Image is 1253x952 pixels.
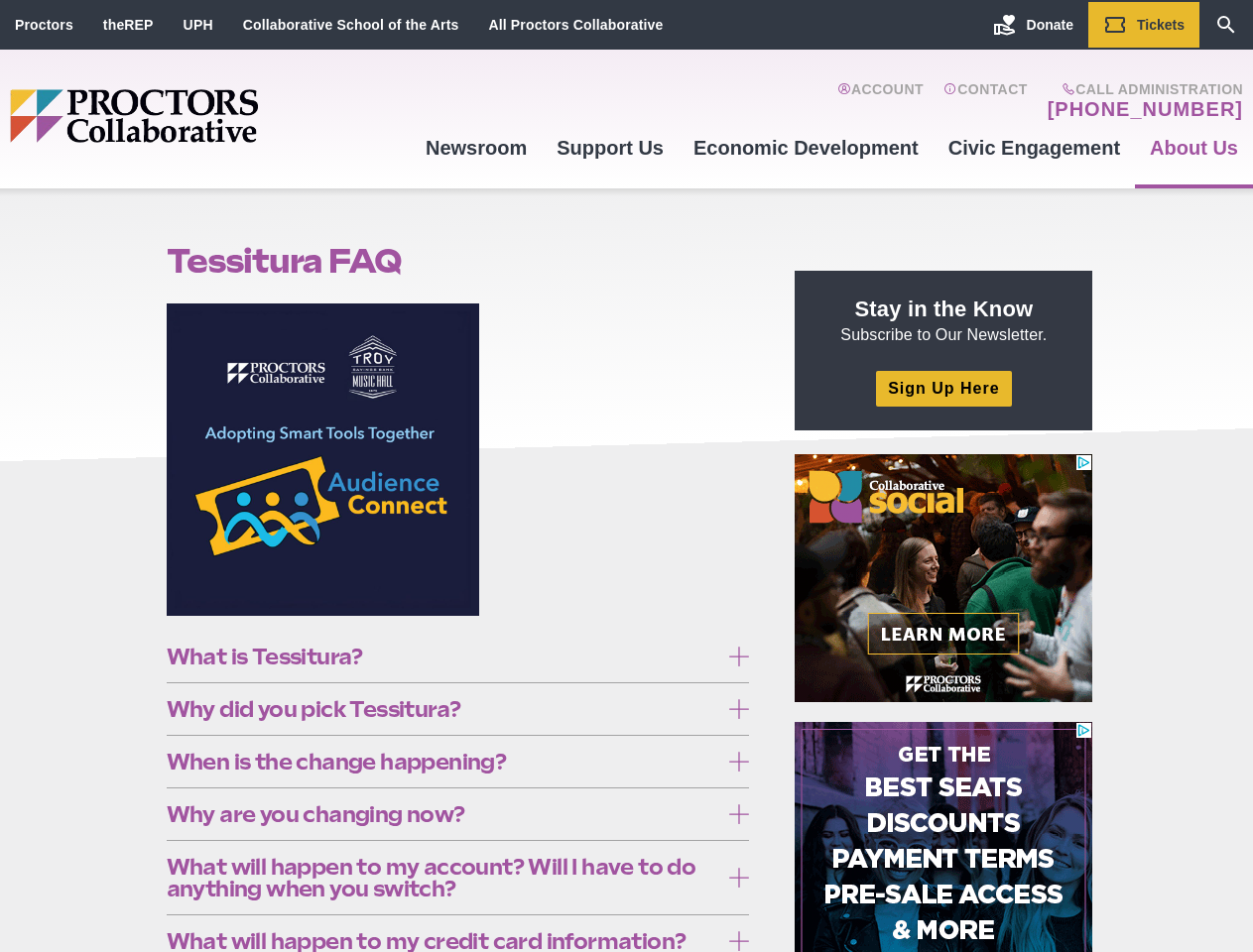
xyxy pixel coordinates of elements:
[167,930,719,952] span: What will happen to my credit card information?
[876,371,1011,406] a: Sign Up Here
[679,121,934,175] a: Economic Development
[184,17,213,33] a: UPH
[103,17,154,33] a: theREP
[1048,97,1243,121] a: [PHONE_NUMBER]
[795,454,1092,702] iframe: Advertisement
[1199,2,1253,48] a: Search
[1135,121,1253,175] a: About Us
[243,17,459,33] a: Collaborative School of the Arts
[542,121,679,175] a: Support Us
[978,2,1088,48] a: Donate
[167,242,750,280] h1: Tessitura FAQ
[411,121,542,175] a: Newsroom
[167,803,719,825] span: Why are you changing now?
[1088,2,1199,48] a: Tickets
[10,89,411,143] img: Proctors logo
[167,856,719,899] span: What will happen to my account? Will I have to do anything when you switch?
[837,81,924,121] a: Account
[488,17,663,33] a: All Proctors Collaborative
[855,297,1034,321] strong: Stay in the Know
[1027,17,1073,33] span: Donate
[818,295,1068,346] p: Subscribe to Our Newsletter.
[943,81,1028,121] a: Contact
[167,698,719,720] span: Why did you pick Tessitura?
[1042,81,1243,97] span: Call Administration
[167,751,719,773] span: When is the change happening?
[15,17,73,33] a: Proctors
[934,121,1135,175] a: Civic Engagement
[1137,17,1185,33] span: Tickets
[167,646,719,667] span: What is Tessitura?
